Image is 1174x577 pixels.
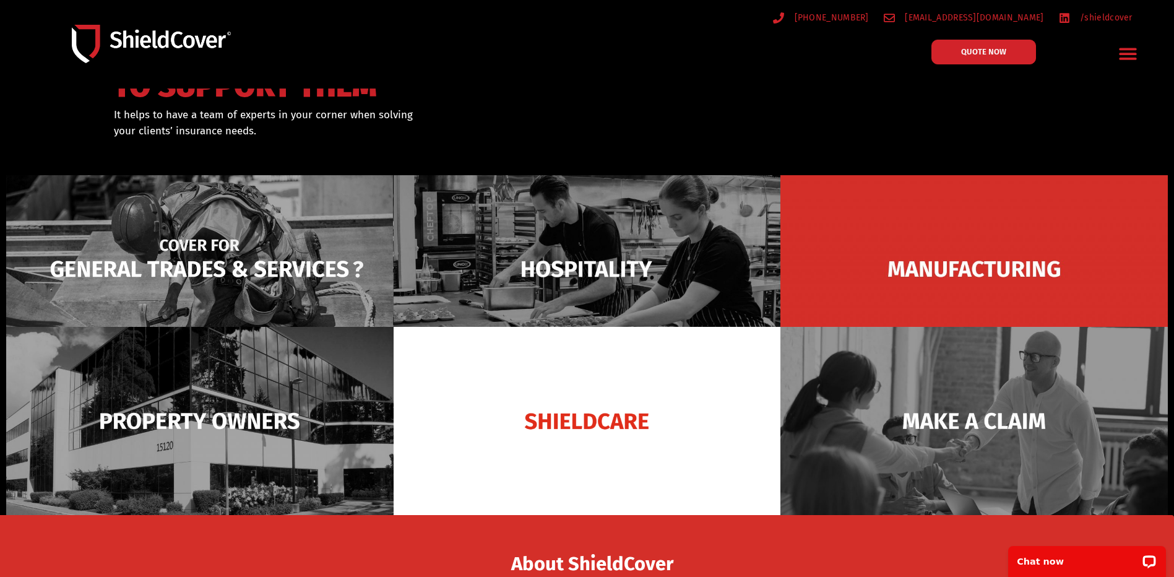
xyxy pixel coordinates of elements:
span: QUOTE NOW [961,48,1006,56]
span: [EMAIL_ADDRESS][DOMAIN_NAME] [902,10,1043,25]
div: It helps to have a team of experts in your corner when solving [114,107,650,139]
span: /shieldcover [1077,10,1133,25]
iframe: LiveChat chat widget [1000,538,1174,577]
a: [EMAIL_ADDRESS][DOMAIN_NAME] [884,10,1044,25]
span: [PHONE_NUMBER] [792,10,869,25]
span: About ShieldCover [511,557,673,572]
a: [PHONE_NUMBER] [773,10,869,25]
a: QUOTE NOW [931,40,1036,64]
div: Menu Toggle [1113,39,1142,68]
img: Shield-Cover-Underwriting-Australia-logo-full [72,25,231,64]
a: About ShieldCover [511,560,673,573]
p: your clients’ insurance needs. [114,123,650,139]
a: /shieldcover [1059,10,1133,25]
